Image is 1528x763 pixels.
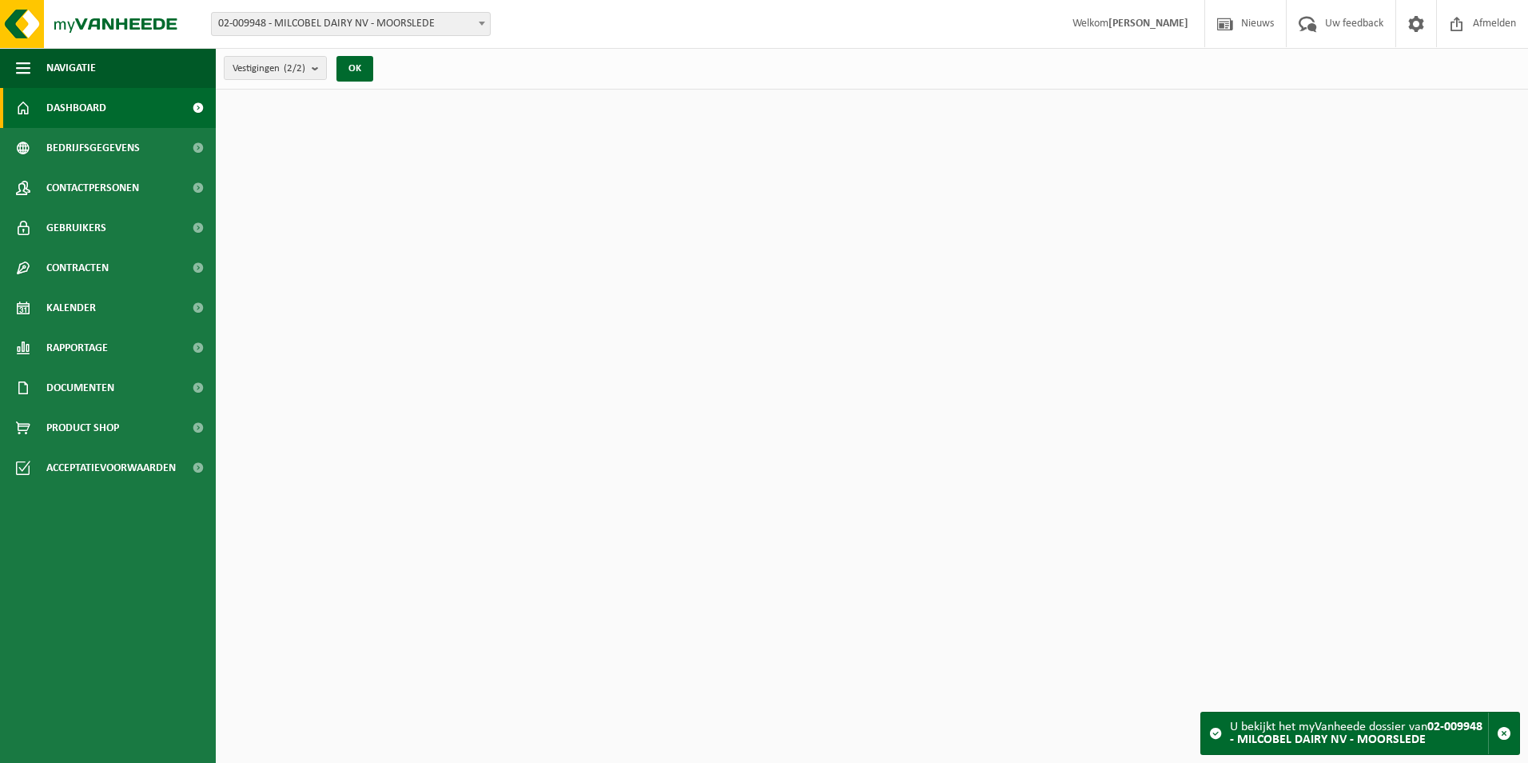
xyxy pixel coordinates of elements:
span: Gebruikers [46,208,106,248]
span: 02-009948 - MILCOBEL DAIRY NV - MOORSLEDE [212,13,490,35]
span: Rapportage [46,328,108,368]
button: Vestigingen(2/2) [224,56,327,80]
span: Product Shop [46,408,119,448]
span: Acceptatievoorwaarden [46,448,176,488]
button: OK [336,56,373,82]
count: (2/2) [284,63,305,74]
span: Contracten [46,248,109,288]
strong: 02-009948 - MILCOBEL DAIRY NV - MOORSLEDE [1230,721,1482,746]
span: Bedrijfsgegevens [46,128,140,168]
span: Contactpersonen [46,168,139,208]
span: Navigatie [46,48,96,88]
div: U bekijkt het myVanheede dossier van [1230,713,1488,754]
strong: [PERSON_NAME] [1108,18,1188,30]
span: Vestigingen [233,57,305,81]
span: Dashboard [46,88,106,128]
span: Documenten [46,368,114,408]
span: Kalender [46,288,96,328]
span: 02-009948 - MILCOBEL DAIRY NV - MOORSLEDE [211,12,491,36]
